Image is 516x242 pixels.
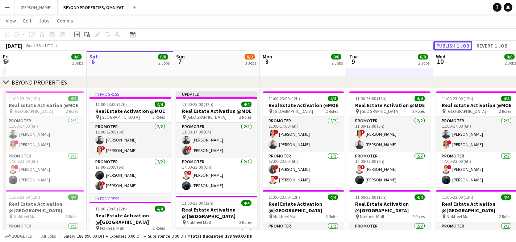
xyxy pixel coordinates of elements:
[58,0,130,15] button: BEYOND PROPERTIES/ OMNIYAT
[90,123,171,158] app-card-role: Promoter2/211:00-17:00 (6h)[PERSON_NAME]![PERSON_NAME]
[274,176,278,180] span: !
[349,53,358,60] span: Tue
[9,96,40,101] span: 11:00-23:00 (12h)
[360,214,384,219] span: Nakheel Mall
[187,220,211,225] span: Nakheel Mall
[66,108,78,114] span: 2 Roles
[447,140,451,145] span: !
[6,42,22,49] div: [DATE]
[349,117,430,152] app-card-role: Promoter2/211:00-17:00 (6h)![PERSON_NAME][PERSON_NAME]
[442,194,473,200] span: 11:00-23:00 (12h)
[241,102,251,107] span: 4/4
[95,102,127,107] span: 11:00-23:00 (12h)
[100,114,140,120] span: [GEOGRAPHIC_DATA]
[361,165,365,169] span: !
[3,16,19,25] a: View
[263,53,272,60] span: Mon
[505,60,516,66] div: 2 Jobs
[273,108,313,114] span: [GEOGRAPHIC_DATA]
[39,17,50,24] span: Jobs
[68,96,78,101] span: 4/4
[360,108,400,114] span: [GEOGRAPHIC_DATA]
[418,60,429,66] div: 2 Jobs
[57,17,73,24] span: Comms
[6,17,16,24] span: View
[415,96,425,101] span: 4/4
[274,130,278,134] span: !
[499,214,511,219] span: 2 Roles
[90,196,171,202] div: In progress
[20,16,34,25] a: Edit
[176,158,257,193] app-card-role: Promoter2/217:00-23:00 (6h)![PERSON_NAME][PERSON_NAME]
[155,102,165,107] span: 4/4
[158,60,170,66] div: 2 Jobs
[12,234,33,239] span: Budgeted
[40,233,57,239] span: All jobs
[263,91,344,187] div: 11:00-23:00 (12h)4/4Real Estate Activation @MOE [GEOGRAPHIC_DATA]2 RolesPromoter2/211:00-17:00 (6...
[176,91,257,193] app-job-card: Updated11:00-23:00 (12h)4/4Real Estate Activation @MOE [GEOGRAPHIC_DATA]2 RolesPromoter2/211:00-1...
[263,117,344,152] app-card-role: Promoter2/211:00-17:00 (6h)![PERSON_NAME][PERSON_NAME]
[176,91,257,97] div: Updated
[349,201,430,214] h3: Real Estate Activation @[GEOGRAPHIC_DATA]
[14,140,18,145] span: !
[72,60,83,66] div: 2 Jobs
[436,53,445,60] span: Wed
[241,200,251,206] span: 4/4
[442,96,473,101] span: 11:00-23:00 (12h)
[501,194,511,200] span: 4/4
[412,108,425,114] span: 2 Roles
[331,54,341,60] span: 8/8
[182,102,213,107] span: 11:00-23:00 (12h)
[176,123,257,158] app-card-role: Promoter2/211:00-17:00 (6h)[PERSON_NAME]![PERSON_NAME]
[13,214,38,219] span: Nakheel Mall
[245,60,256,66] div: 3 Jobs
[269,194,300,200] span: 11:00-23:00 (12h)
[15,0,58,15] button: [PERSON_NAME]
[66,214,78,219] span: 2 Roles
[13,108,53,114] span: [GEOGRAPHIC_DATA]
[101,146,105,151] span: !
[158,54,168,60] span: 8/8
[446,108,486,114] span: [GEOGRAPHIC_DATA]
[187,114,226,120] span: [GEOGRAPHIC_DATA]
[71,54,82,60] span: 8/8
[90,158,171,193] app-card-role: Promoter2/217:00-23:00 (6h)[PERSON_NAME]![PERSON_NAME]
[349,102,430,108] h3: Real Estate Activation @MOE
[326,108,338,114] span: 2 Roles
[182,200,213,206] span: 11:00-23:00 (12h)
[245,54,255,60] span: 8/9
[95,206,127,212] span: 11:00-23:00 (12h)
[263,152,344,187] app-card-role: Promoter2/217:00-23:00 (6h)![PERSON_NAME]![PERSON_NAME]
[349,91,430,187] app-job-card: 11:00-23:00 (12h)4/4Real Estate Activation @MOE [GEOGRAPHIC_DATA]2 RolesPromoter2/211:00-17:00 (6...
[326,214,338,219] span: 2 Roles
[355,194,387,200] span: 11:00-23:00 (12h)
[3,102,84,108] h3: Real Estate Activation @MOE
[328,96,338,101] span: 4/4
[239,114,251,120] span: 2 Roles
[88,57,98,66] span: 6
[3,152,84,187] app-card-role: Promoter2/217:00-23:00 (6h)![PERSON_NAME][PERSON_NAME]
[23,17,32,24] span: Edit
[239,220,251,225] span: 2 Roles
[3,53,9,60] span: Fri
[328,194,338,200] span: 4/4
[153,114,165,120] span: 2 Roles
[68,194,78,200] span: 4/4
[100,225,124,231] span: Nakheel Mall
[263,201,344,214] h3: Real Estate Activation @[GEOGRAPHIC_DATA]
[348,57,358,66] span: 9
[90,91,171,193] app-job-card: In progress11:00-23:00 (12h)4/4Real Estate Activation @MOE [GEOGRAPHIC_DATA]2 RolesPromoter2/211:...
[2,57,9,66] span: 5
[190,233,253,239] span: Total Budgeted 188 990.00 DH
[446,214,471,219] span: Nakheel Mall
[3,117,84,152] app-card-role: Promoter2/211:00-17:00 (6h)[PERSON_NAME]![PERSON_NAME]
[90,53,98,60] span: Sat
[36,16,53,25] a: Jobs
[187,146,192,151] span: !
[274,165,278,169] span: !
[24,43,42,48] span: Week 36
[273,214,297,219] span: Nakheel Mall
